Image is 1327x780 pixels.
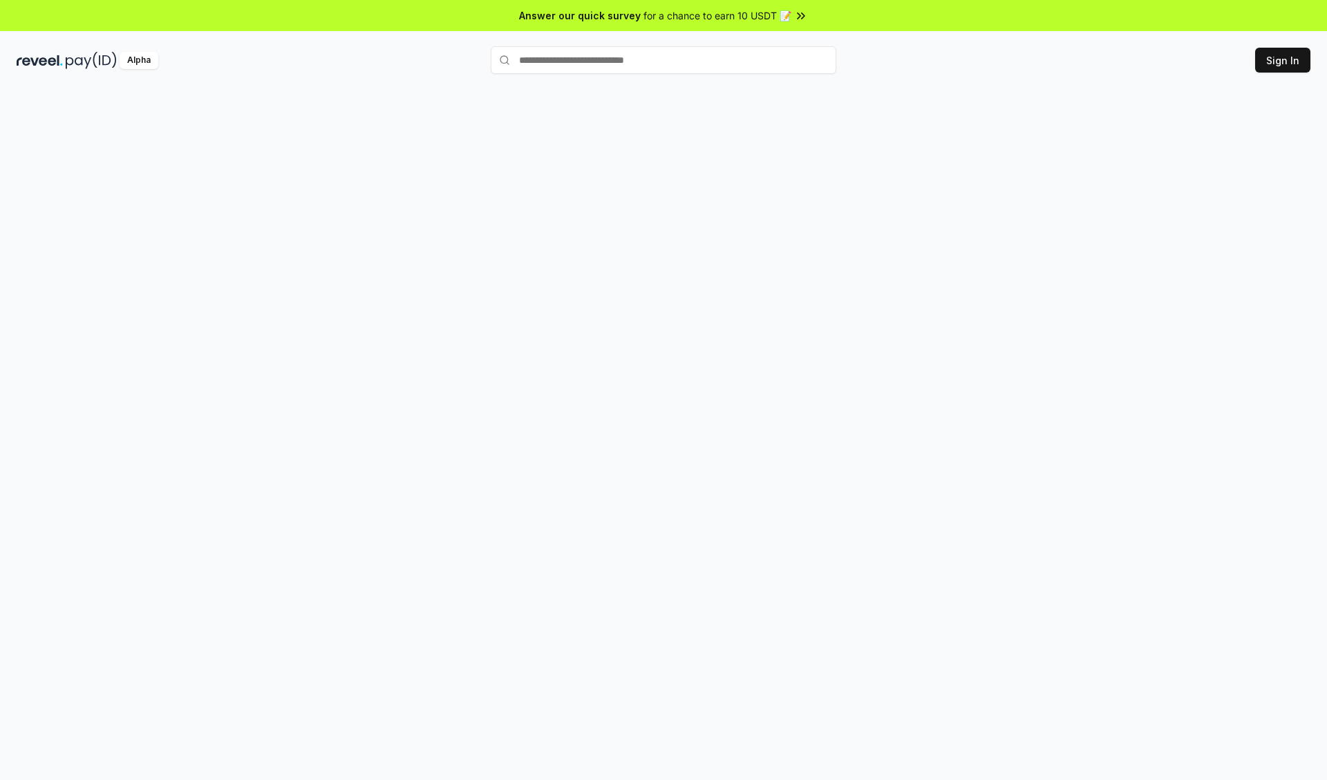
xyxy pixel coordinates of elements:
img: reveel_dark [17,52,63,69]
div: Alpha [120,52,158,69]
span: for a chance to earn 10 USDT 📝 [643,8,791,23]
img: pay_id [66,52,117,69]
span: Answer our quick survey [519,8,641,23]
button: Sign In [1255,48,1310,73]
